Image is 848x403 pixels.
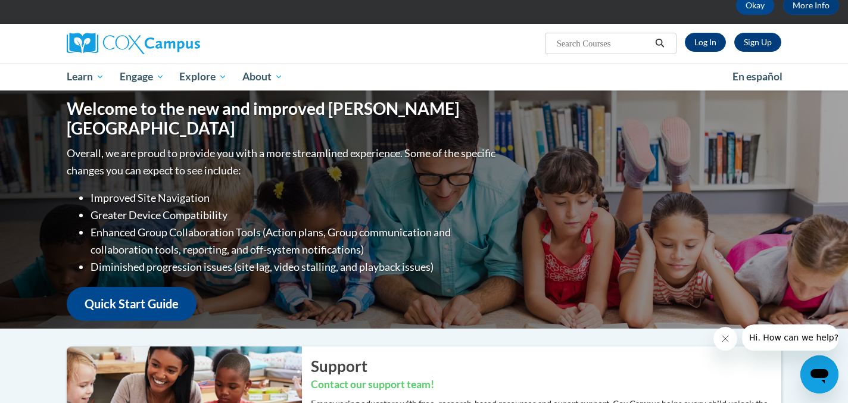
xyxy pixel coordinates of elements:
input: Search Courses [556,36,651,51]
a: Quick Start Guide [67,287,197,321]
iframe: Close message [713,327,737,351]
a: Explore [172,63,235,90]
span: Engage [120,70,164,84]
div: Main menu [49,63,799,90]
a: Engage [112,63,172,90]
a: About [235,63,291,90]
p: Overall, we are proud to provide you with a more streamlined experience. Some of the specific cha... [67,145,498,179]
li: Diminished progression issues (site lag, video stalling, and playback issues) [91,258,498,276]
iframe: Message from company [742,324,838,351]
a: En español [725,64,790,89]
h2: Support [311,355,781,377]
h1: Welcome to the new and improved [PERSON_NAME][GEOGRAPHIC_DATA] [67,99,498,139]
span: En español [732,70,782,83]
a: Cox Campus [67,33,293,54]
a: Learn [59,63,112,90]
span: Learn [67,70,104,84]
li: Greater Device Compatibility [91,207,498,224]
img: Cox Campus [67,33,200,54]
span: Explore [179,70,227,84]
li: Improved Site Navigation [91,189,498,207]
iframe: Button to launch messaging window [800,355,838,393]
a: Register [734,33,781,52]
button: Search [651,36,669,51]
a: Log In [685,33,726,52]
h3: Contact our support team! [311,377,781,392]
span: About [242,70,283,84]
li: Enhanced Group Collaboration Tools (Action plans, Group communication and collaboration tools, re... [91,224,498,258]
